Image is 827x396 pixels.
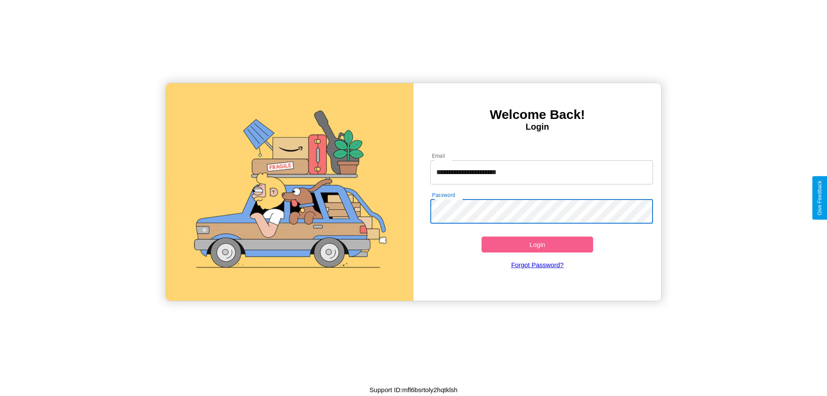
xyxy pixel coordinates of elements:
[413,122,661,132] h4: Login
[370,384,457,396] p: Support ID: mfl6bsrtoly2hqtklsh
[413,107,661,122] h3: Welcome Back!
[426,253,649,277] a: Forgot Password?
[482,237,593,253] button: Login
[817,181,823,215] div: Give Feedback
[432,152,445,159] label: Email
[166,83,413,301] img: gif
[432,191,455,199] label: Password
